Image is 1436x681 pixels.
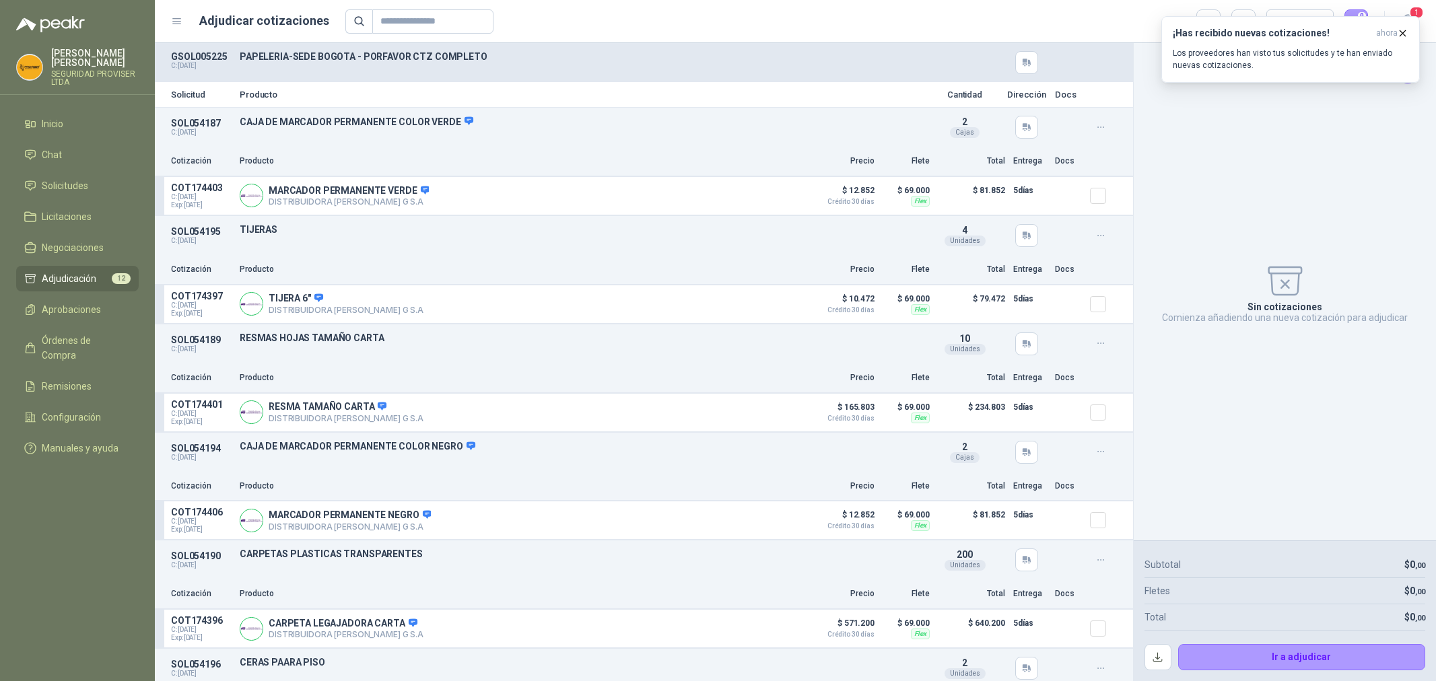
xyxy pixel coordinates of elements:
[1144,583,1170,598] p: Fletes
[883,263,930,276] p: Flete
[240,441,923,453] p: CAJA DE MARCADOR PERMANENTE COLOR NEGRO
[171,587,232,600] p: Cotización
[807,480,875,493] p: Precio
[240,509,263,532] img: Company Logo
[16,235,139,260] a: Negociaciones
[51,70,139,86] p: SEGURIDAD PROVISER LTDA
[938,291,1005,318] p: $ 79.472
[269,509,431,522] p: MARCADOR PERMANENTE NEGRO
[883,399,930,415] p: $ 69.000
[16,328,139,368] a: Órdenes de Compra
[42,209,92,224] span: Licitaciones
[1404,610,1425,624] p: $
[1055,155,1082,168] p: Docs
[1173,47,1408,71] p: Los proveedores han visto tus solicitudes y te han enviado nuevas cotizaciones.
[883,480,930,493] p: Flete
[16,297,139,322] a: Aprobaciones
[171,263,232,276] p: Cotización
[171,399,232,410] p: COT174401
[51,48,139,67] p: [PERSON_NAME] [PERSON_NAME]
[807,155,875,168] p: Precio
[938,480,1005,493] p: Total
[240,263,799,276] p: Producto
[240,116,923,128] p: CAJA DE MARCADOR PERMANENTE COLOR VERDE
[1055,480,1082,493] p: Docs
[1415,561,1425,570] span: ,00
[171,334,232,345] p: SOL054189
[938,182,1005,209] p: $ 81.852
[1415,614,1425,622] span: ,00
[962,441,967,452] span: 2
[269,618,423,630] p: CARPETA LEGAJADORA CARTA
[171,193,232,201] span: C: [DATE]
[269,196,429,207] p: DISTRIBUIDORA [PERSON_NAME] G S.A
[1344,9,1369,34] button: 0
[171,51,232,62] p: GSOL005225
[807,307,875,314] span: Crédito 30 días
[171,310,232,318] span: Exp: [DATE]
[1013,507,1047,523] p: 5 días
[171,418,232,426] span: Exp: [DATE]
[171,155,232,168] p: Cotización
[171,410,232,418] span: C: [DATE]
[950,127,980,138] div: Cajas
[945,668,986,679] div: Unidades
[1013,480,1047,493] p: Entrega
[1055,371,1082,384] p: Docs
[1410,612,1425,622] span: 0
[1013,399,1047,415] p: 5 días
[240,332,923,343] p: RESMAS HOJAS TAMAÑO CARTA
[1410,585,1425,596] span: 0
[240,155,799,168] p: Producto
[1415,587,1425,596] span: ,00
[16,111,139,137] a: Inicio
[171,237,232,245] p: C: [DATE]
[807,615,875,638] p: $ 571.200
[931,90,998,99] p: Cantidad
[945,560,986,571] div: Unidades
[807,523,875,530] span: Crédito 30 días
[807,399,875,422] p: $ 165.803
[16,404,139,430] a: Configuración
[240,51,923,62] p: PAPELERIA-SEDE BOGOTA - PORFAVOR CTZ COMPLETO
[1013,371,1047,384] p: Entrega
[171,62,232,70] p: C: [DATE]
[269,522,431,532] p: DISTRIBUIDORA [PERSON_NAME] G S.A
[16,373,139,399] a: Remisiones
[1144,557,1181,572] p: Subtotal
[807,415,875,422] span: Crédito 30 días
[1410,559,1425,570] span: 0
[171,345,232,353] p: C: [DATE]
[171,291,232,301] p: COT174397
[1055,263,1082,276] p: Docs
[807,182,875,205] p: $ 12.852
[945,236,986,246] div: Unidades
[199,11,329,30] h1: Adjudicar cotizaciones
[938,615,1005,642] p: $ 640.200
[171,561,232,569] p: C: [DATE]
[1376,28,1398,39] span: ahora
[42,240,104,255] span: Negociaciones
[171,634,232,642] span: Exp: [DATE]
[883,587,930,600] p: Flete
[1013,615,1047,631] p: 5 días
[171,182,232,193] p: COT174403
[240,657,923,668] p: CERAS PAARA PISO
[807,587,875,600] p: Precio
[171,659,232,670] p: SOL054196
[171,226,232,237] p: SOL054195
[16,204,139,229] a: Licitaciones
[807,507,875,530] p: $ 12.852
[1173,28,1371,39] h3: ¡Has recibido nuevas cotizaciones!
[962,657,967,668] span: 2
[911,629,930,639] div: Flex
[171,526,232,534] span: Exp: [DATE]
[883,371,930,384] p: Flete
[171,615,232,626] p: COT174396
[1055,90,1082,99] p: Docs
[112,273,131,284] span: 12
[16,142,139,168] a: Chat
[938,587,1005,600] p: Total
[1247,301,1322,312] p: Sin cotizaciones
[911,520,930,531] div: Flex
